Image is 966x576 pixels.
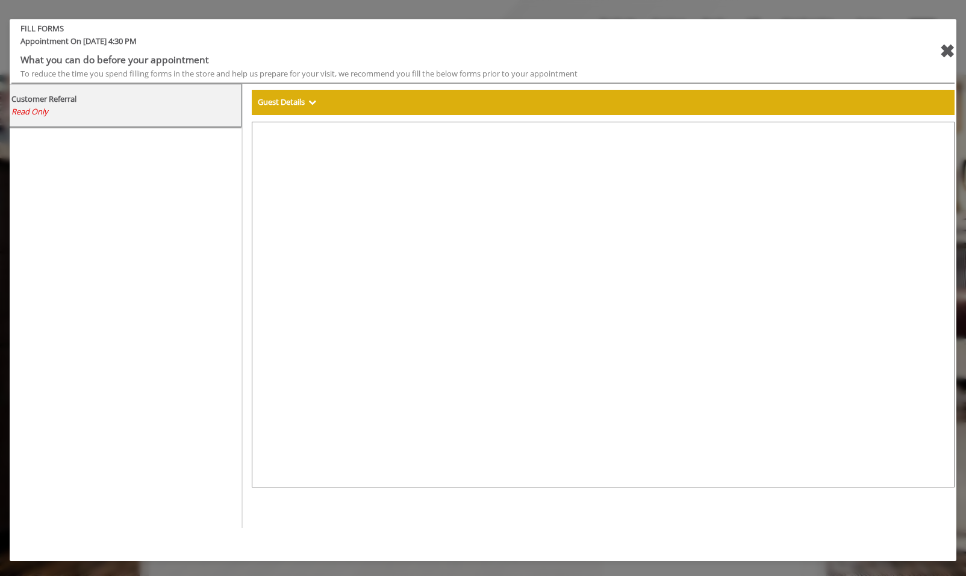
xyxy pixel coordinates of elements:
[258,96,305,107] b: Guest Details
[252,90,955,115] div: Guest Details Show
[11,35,874,52] span: Appointment On [DATE] 4:30 PM
[252,122,955,487] iframe: formsViewWeb
[308,96,316,107] span: Show
[11,106,48,117] span: Read Only
[11,93,76,104] b: Customer Referral
[20,67,865,80] div: To reduce the time you spend filling forms in the store and help us prepare for your visit, we re...
[940,37,955,66] div: close forms
[20,53,209,66] b: What you can do before your appointment
[11,22,874,35] b: FILL FORMS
